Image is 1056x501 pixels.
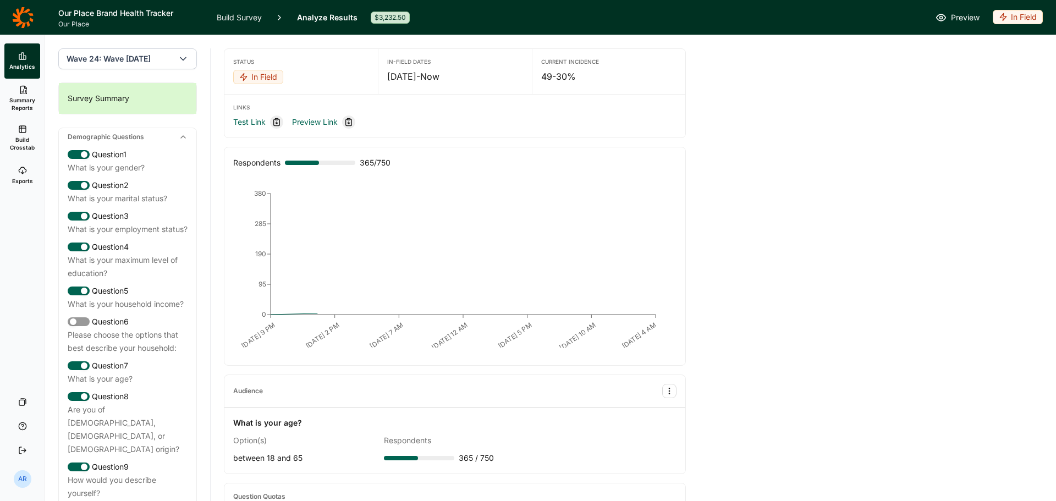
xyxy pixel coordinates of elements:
[58,7,204,20] h1: Our Place Brand Health Tracker
[541,70,676,83] div: 49-30%
[993,10,1043,25] button: In Field
[4,43,40,79] a: Analytics
[4,158,40,193] a: Exports
[233,156,280,169] div: Respondents
[4,118,40,158] a: Build Crosstab
[936,11,980,24] a: Preview
[14,470,31,488] div: AR
[68,460,188,474] div: Question 9
[233,70,283,85] button: In Field
[233,103,676,111] div: Links
[68,223,188,236] div: What is your employment status?
[59,128,196,146] div: Demographic Questions
[4,79,40,118] a: Summary Reports
[255,219,266,228] tspan: 285
[58,20,204,29] span: Our Place
[368,321,405,350] text: [DATE] 7 AM
[387,58,522,65] div: In-Field Dates
[68,474,188,500] div: How would you describe yourself?
[68,148,188,161] div: Question 1
[68,390,188,403] div: Question 8
[233,70,283,84] div: In Field
[233,416,302,430] div: What is your age?
[68,254,188,280] div: What is your maximum level of education?
[262,310,266,318] tspan: 0
[951,11,980,24] span: Preview
[12,177,33,185] span: Exports
[68,284,188,298] div: Question 5
[233,58,369,65] div: Status
[240,321,277,350] text: [DATE] 9 PM
[68,179,188,192] div: Question 2
[430,321,469,351] text: [DATE] 12 AM
[9,136,36,151] span: Build Crosstab
[233,387,263,395] div: Audience
[68,210,188,223] div: Question 3
[558,321,598,351] text: [DATE] 10 AM
[254,189,266,197] tspan: 380
[342,115,355,129] div: Copy link
[292,115,338,129] a: Preview Link
[541,58,676,65] div: Current Incidence
[993,10,1043,24] div: In Field
[68,161,188,174] div: What is your gender?
[68,403,188,456] div: Are you of [DEMOGRAPHIC_DATA], [DEMOGRAPHIC_DATA], or [DEMOGRAPHIC_DATA] origin?
[459,452,494,465] span: 365 / 750
[233,492,285,501] div: Question Quotas
[270,115,283,129] div: Copy link
[9,63,35,70] span: Analytics
[68,298,188,311] div: What is your household income?
[68,315,188,328] div: Question 6
[233,115,266,129] a: Test Link
[662,384,676,398] button: Audience Options
[9,96,36,112] span: Summary Reports
[68,192,188,205] div: What is your marital status?
[258,280,266,288] tspan: 95
[384,434,526,447] div: Respondents
[233,434,375,447] div: Option(s)
[67,53,151,64] span: Wave 24: Wave [DATE]
[371,12,410,24] div: $3,232.50
[58,48,197,69] button: Wave 24: Wave [DATE]
[59,83,196,114] div: Survey Summary
[255,250,266,258] tspan: 190
[68,240,188,254] div: Question 4
[233,453,302,463] span: between 18 and 65
[387,70,522,83] div: [DATE] - Now
[304,321,341,350] text: [DATE] 2 PM
[360,156,391,169] span: 365 / 750
[68,372,188,386] div: What is your age?
[68,328,188,355] div: Please choose the options that best describe your household:
[497,321,533,350] text: [DATE] 5 PM
[68,359,188,372] div: Question 7
[620,321,658,350] text: [DATE] 4 AM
